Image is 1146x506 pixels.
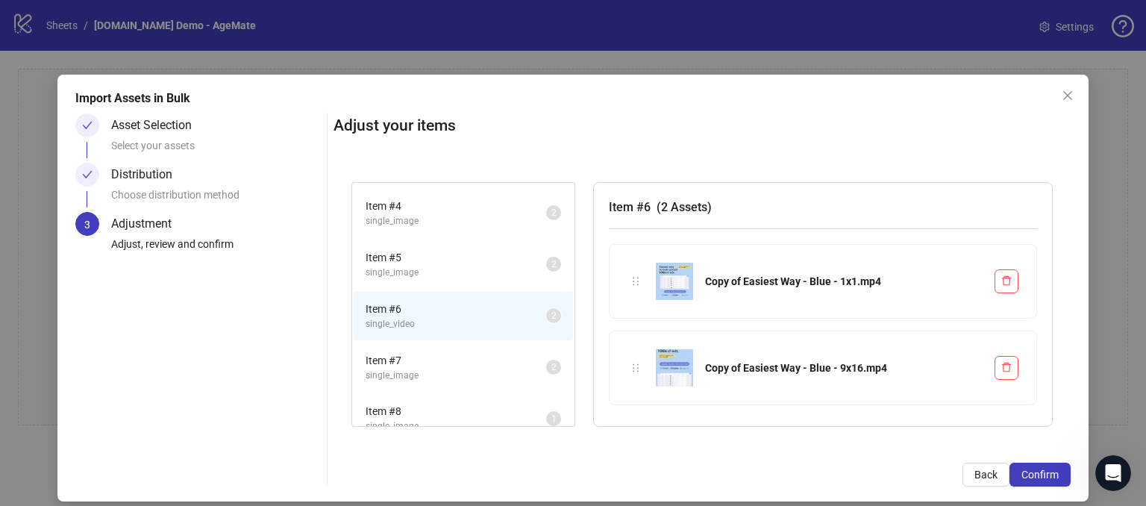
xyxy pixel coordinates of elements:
h2: Adjust your items [334,113,1071,138]
span: check [82,120,93,131]
span: Messages [198,406,250,416]
img: Copy of Easiest Way - Blue - 9x16.mp4 [656,349,693,387]
div: Asset Selection [111,113,204,137]
button: Back [962,463,1009,487]
sup: 2 [546,308,561,323]
span: single_video [366,317,546,331]
div: Request a feature [31,213,250,229]
span: 2 [551,259,557,269]
div: Report a Bug [31,317,250,333]
sup: 2 [546,360,561,375]
span: 2 [551,310,557,321]
span: holder [630,276,641,287]
h3: Item # 6 [609,198,1037,216]
span: 1 [551,413,557,424]
span: 2 [551,207,557,218]
img: Copy of Easiest Way - Blue - 1x1.mp4 [656,263,693,300]
sup: 2 [546,257,561,272]
span: Item # 4 [366,198,546,214]
div: holder [627,360,644,376]
div: holder [627,273,644,290]
div: Choose distribution method [111,187,321,212]
span: check [82,169,93,180]
div: Close [257,24,284,51]
span: ( 2 Assets ) [657,200,712,214]
span: single_image [366,266,546,280]
span: holder [630,363,641,373]
span: single_image [366,369,546,383]
span: single_image [366,419,546,434]
div: Copy of Easiest Way - Blue - 1x1.mp4 [705,273,983,290]
div: Create a ticket [31,290,268,305]
span: delete [1001,362,1012,372]
button: Delete [995,269,1018,293]
span: single_image [366,214,546,228]
p: How can we help? [30,157,269,182]
span: 2 [551,362,557,372]
span: Item # 5 [366,249,546,266]
div: Distribution [111,163,184,187]
a: Documentation [22,235,277,263]
button: Confirm [1009,463,1071,487]
iframe: Intercom live chat [1095,455,1131,491]
div: Adjust, review and confirm [111,236,321,261]
div: Select your assets [111,137,321,163]
span: Confirm [1021,469,1059,481]
span: Home [57,406,91,416]
sup: 2 [546,205,561,220]
span: Back [974,469,998,481]
span: Item # 6 [366,301,546,317]
div: Report a Bug [22,311,277,339]
button: Close [1056,84,1080,107]
span: Item # 8 [366,403,546,419]
p: Hi [PERSON_NAME] 👋 [30,106,269,157]
span: close [1062,90,1074,101]
div: Copy of Easiest Way - Blue - 9x16.mp4 [705,360,983,376]
sup: 1 [546,411,561,426]
a: Request a feature [22,207,277,235]
span: Item # 7 [366,352,546,369]
button: Messages [149,369,298,428]
span: 3 [84,219,90,231]
div: Adjustment [111,212,184,236]
span: delete [1001,275,1012,286]
button: Delete [995,356,1018,380]
div: Documentation [31,241,250,257]
div: Import Assets in Bulk [75,90,1071,107]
